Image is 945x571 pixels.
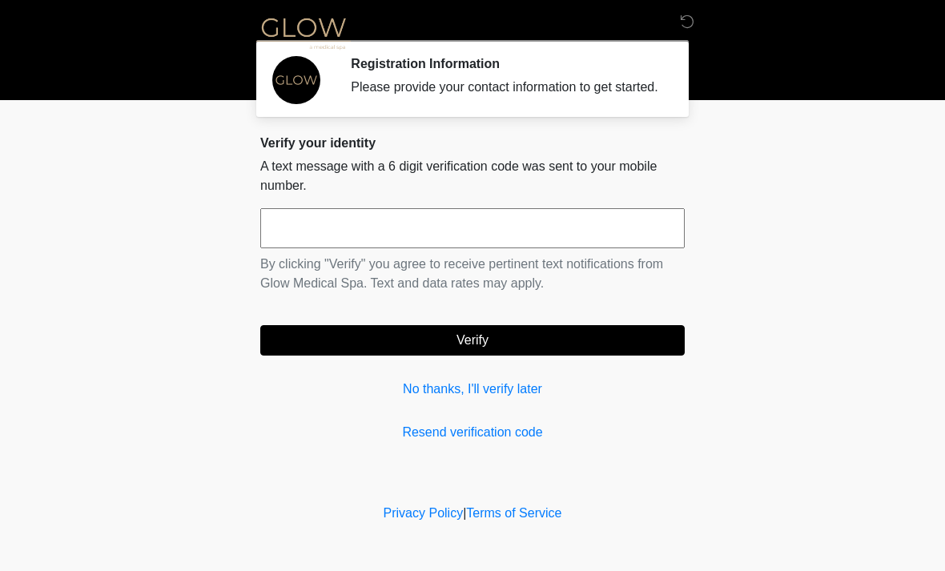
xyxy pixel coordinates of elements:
[463,506,466,520] a: |
[384,506,464,520] a: Privacy Policy
[260,380,685,399] a: No thanks, I'll verify later
[466,506,561,520] a: Terms of Service
[244,12,363,53] img: Glow Medical Spa Logo
[351,78,661,97] div: Please provide your contact information to get started.
[260,423,685,442] a: Resend verification code
[272,56,320,104] img: Agent Avatar
[260,135,685,151] h2: Verify your identity
[260,255,685,293] p: By clicking "Verify" you agree to receive pertinent text notifications from Glow Medical Spa. Tex...
[260,157,685,195] p: A text message with a 6 digit verification code was sent to your mobile number.
[260,325,685,356] button: Verify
